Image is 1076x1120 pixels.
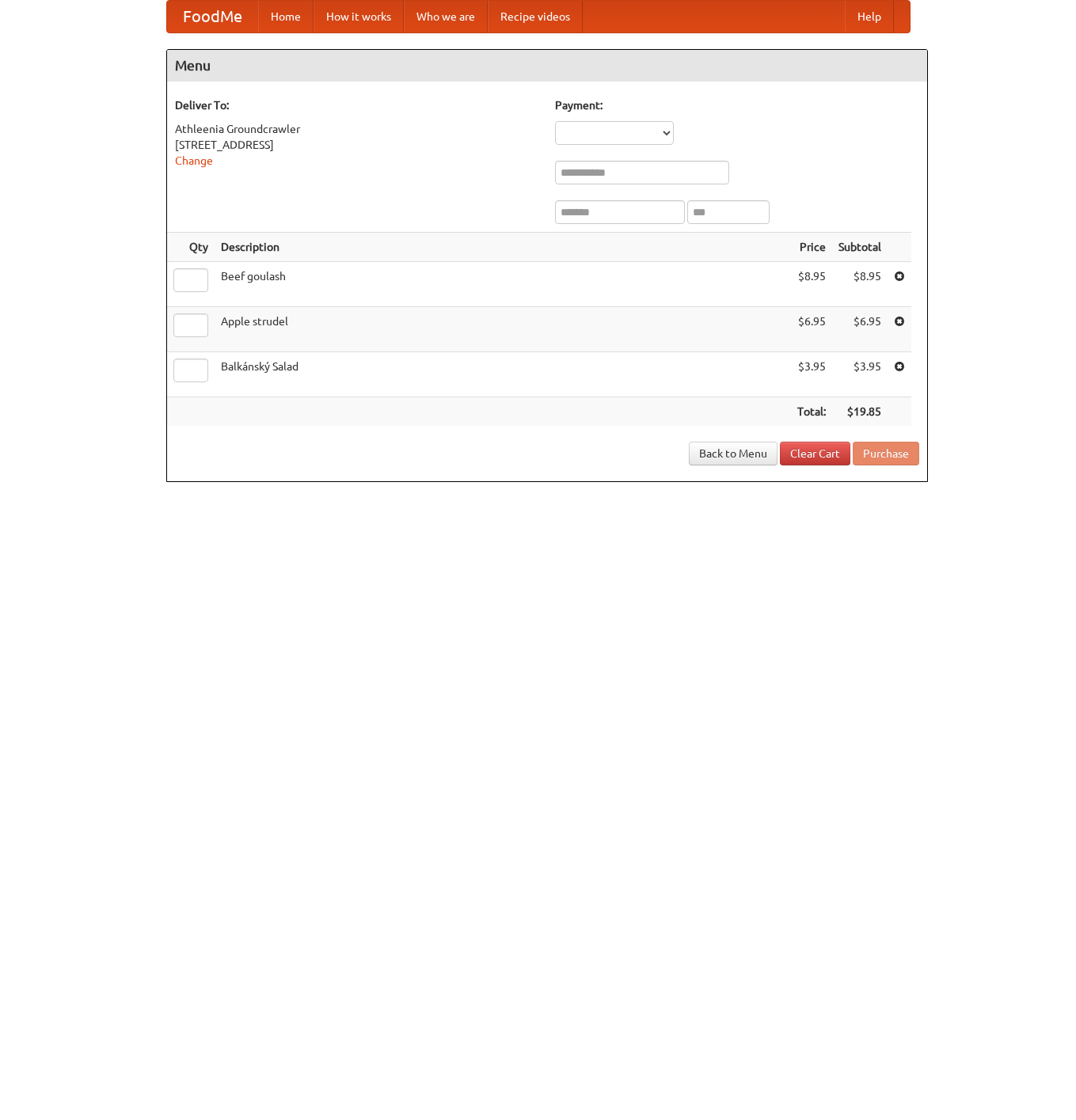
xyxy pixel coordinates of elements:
[780,442,850,465] a: Clear Cart
[832,307,888,352] td: $6.95
[167,233,215,262] th: Qty
[689,442,778,465] a: Back to Menu
[832,233,888,262] th: Subtotal
[832,352,888,397] td: $3.95
[175,137,539,153] div: [STREET_ADDRESS]
[832,262,888,307] td: $8.95
[791,233,832,262] th: Price
[215,262,791,307] td: Beef goulash
[845,1,894,32] a: Help
[167,1,258,32] a: FoodMe
[215,307,791,352] td: Apple strudel
[853,442,919,465] button: Purchase
[488,1,583,32] a: Recipe videos
[167,50,927,82] h4: Menu
[555,97,919,113] h5: Payment:
[258,1,314,32] a: Home
[791,397,832,427] th: Total:
[175,97,539,113] h5: Deliver To:
[215,233,791,262] th: Description
[791,307,832,352] td: $6.95
[791,352,832,397] td: $3.95
[175,154,213,167] a: Change
[175,121,539,137] div: Athleenia Groundcrawler
[404,1,488,32] a: Who we are
[791,262,832,307] td: $8.95
[832,397,888,427] th: $19.85
[314,1,404,32] a: How it works
[215,352,791,397] td: Balkánský Salad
